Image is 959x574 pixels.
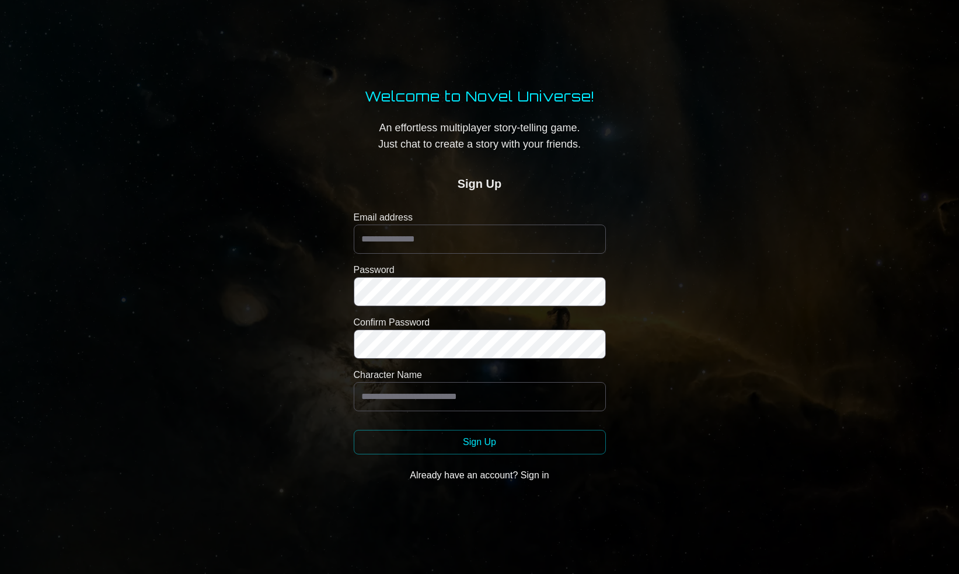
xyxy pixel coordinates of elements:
label: Confirm Password [354,316,606,330]
label: Character Name [354,368,606,382]
label: Email address [354,211,606,225]
h2: Sign Up [365,176,595,192]
label: Password [354,263,606,277]
button: Sign Up [354,430,606,454]
h1: Welcome to Novel Universe! [365,87,595,106]
button: Already have an account? Sign in [354,464,606,487]
p: An effortless multiplayer story-telling game. Just chat to create a story with your friends. [365,120,595,152]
